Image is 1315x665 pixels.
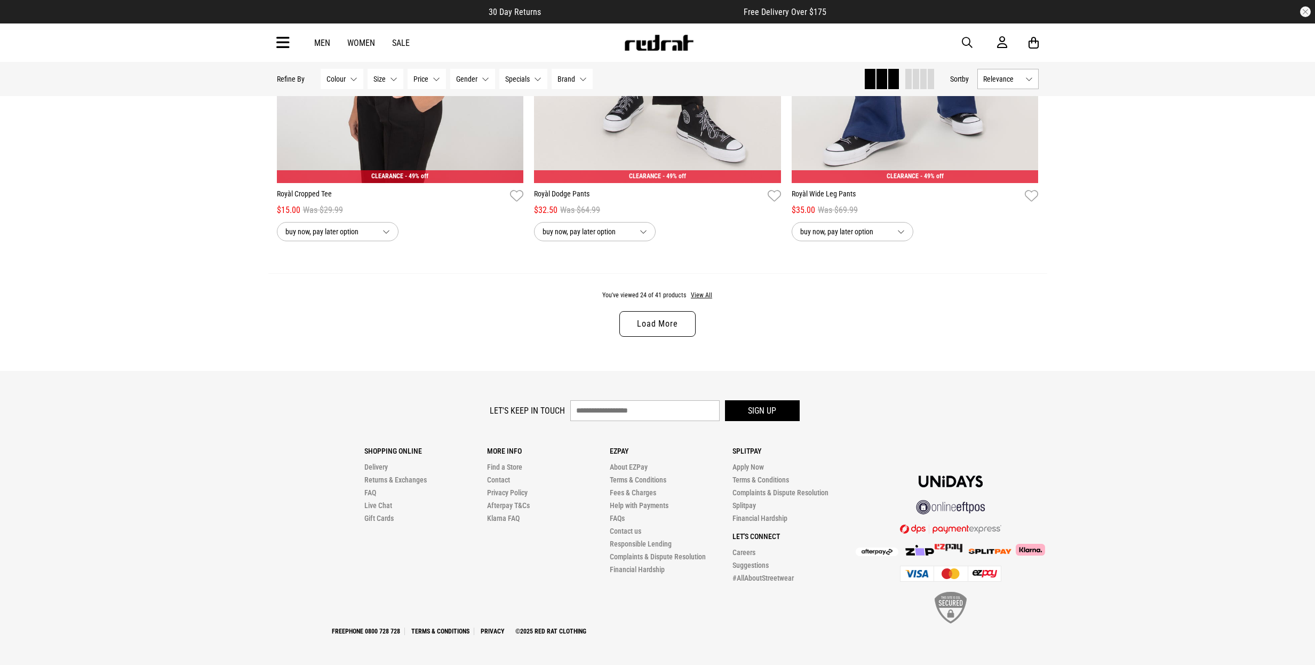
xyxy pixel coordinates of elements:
img: SSL [935,592,967,623]
button: View All [690,291,713,300]
a: Fees & Charges [610,488,656,497]
span: $32.50 [534,204,557,217]
span: buy now, pay later option [800,225,889,238]
img: Zip [905,545,935,556]
button: Brand [552,69,593,89]
a: Financial Hardship [610,565,665,574]
a: Help with Payments [610,501,668,510]
a: Complaints & Dispute Resolution [610,552,706,561]
img: Cards [900,566,1001,582]
label: Let's keep in touch [490,406,565,416]
span: CLEARANCE [371,172,403,180]
img: online eftpos [916,500,985,514]
a: Suggestions [732,561,769,569]
span: Gender [456,75,477,83]
span: - 49% off [405,172,428,180]
button: buy now, pay later option [534,222,656,241]
a: Responsible Lending [610,540,672,548]
img: Splitpay [969,549,1011,554]
a: Apply Now [732,463,764,471]
button: Size [368,69,403,89]
a: Klarna FAQ [487,514,520,522]
a: Load More [619,311,695,337]
a: FAQs [610,514,625,522]
span: Size [373,75,386,83]
img: DPS [900,524,1001,534]
a: Men [314,38,330,48]
a: Terms & Conditions [610,476,666,484]
a: Splitpay [732,501,756,510]
img: Unidays [919,476,983,487]
span: Price [413,75,428,83]
span: CLEARANCE [887,172,919,180]
span: Specials [505,75,530,83]
a: Live Chat [364,501,392,510]
a: Freephone 0800 728 728 [328,628,405,635]
span: buy now, pay later option [543,225,631,238]
a: Contact [487,476,510,484]
a: Find a Store [487,463,522,471]
a: Women [347,38,375,48]
span: $15.00 [277,204,300,217]
a: Terms & Conditions [407,628,474,635]
a: #AllAboutStreetwear [732,574,794,582]
span: You've viewed 24 of 41 products [602,291,686,299]
a: Sale [392,38,410,48]
img: Splitpay [935,544,962,552]
a: Royàl Dodge Pants [534,188,763,204]
a: Privacy Policy [487,488,528,497]
span: 30 Day Returns [489,7,541,17]
a: FAQ [364,488,376,497]
span: CLEARANCE [629,172,661,180]
span: - 49% off [663,172,686,180]
span: Was $29.99 [303,204,343,217]
img: Klarna [1011,544,1045,556]
a: Careers [732,548,755,557]
a: Returns & Exchanges [364,476,427,484]
a: Delivery [364,463,388,471]
button: Colour [321,69,363,89]
p: Refine By [277,75,305,83]
a: Complaints & Dispute Resolution [732,488,828,497]
iframe: Customer reviews powered by Trustpilot [562,6,722,17]
button: Gender [450,69,495,89]
img: Afterpay [856,548,898,556]
button: buy now, pay later option [277,222,399,241]
button: Sign up [725,400,800,421]
span: - 49% off [920,172,944,180]
a: Royàl Wide Leg Pants [792,188,1021,204]
a: Financial Hardship [732,514,787,522]
span: by [962,75,969,83]
a: Royàl Cropped Tee [277,188,506,204]
button: Price [408,69,446,89]
p: Splitpay [732,447,855,455]
button: Open LiveChat chat widget [9,4,41,36]
a: ©2025 Red Rat Clothing [511,628,591,635]
a: Terms & Conditions [732,476,789,484]
span: Brand [557,75,575,83]
a: Afterpay T&Cs [487,501,530,510]
span: buy now, pay later option [285,225,374,238]
a: About EZPay [610,463,648,471]
p: Let's Connect [732,532,855,541]
button: Relevance [977,69,1039,89]
p: Shopping Online [364,447,487,455]
button: Sortby [950,73,969,85]
span: Free Delivery Over $175 [744,7,826,17]
p: Ezpay [610,447,732,455]
button: Specials [499,69,547,89]
span: $35.00 [792,204,815,217]
img: Redrat logo [624,35,694,51]
a: Contact us [610,527,641,535]
span: Was $69.99 [818,204,858,217]
span: Relevance [983,75,1021,83]
span: Was $64.99 [560,204,600,217]
button: buy now, pay later option [792,222,913,241]
p: More Info [487,447,610,455]
a: Gift Cards [364,514,394,522]
span: Colour [326,75,346,83]
a: Privacy [476,628,509,635]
